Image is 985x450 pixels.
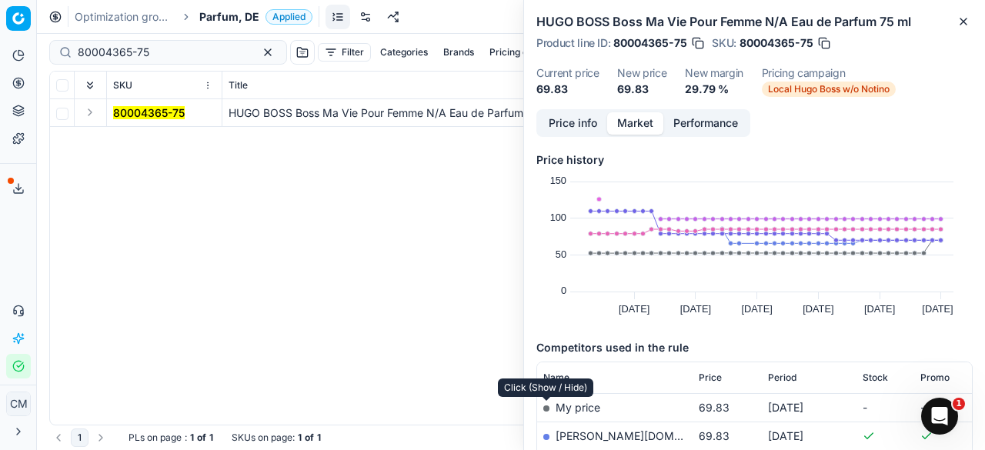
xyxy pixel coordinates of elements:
[712,38,736,48] span: SKU :
[113,105,185,121] button: 80004365-75
[229,106,553,119] span: HUGO BOSS Boss Ma Vie Pour Femme N/A Eau de Parfum 75 ml
[75,9,312,25] nav: breadcrumb
[113,106,185,119] mark: 80004365-75
[914,393,972,422] td: -
[863,372,888,384] span: Stock
[265,9,312,25] span: Applied
[685,82,743,97] dd: 29.79 %
[7,392,30,415] span: CM
[680,303,711,315] text: [DATE]
[197,432,206,444] strong: of
[550,212,566,223] text: 100
[803,303,833,315] text: [DATE]
[199,9,312,25] span: Parfum, DEApplied
[740,35,813,51] span: 80004365-75
[71,428,88,447] button: 1
[663,112,748,135] button: Performance
[550,175,566,186] text: 150
[699,401,730,414] span: 69.83
[199,9,259,25] span: Parfum, DE
[762,68,896,78] dt: Pricing campaign
[536,38,610,48] span: Product line ID :
[374,43,434,62] button: Categories
[229,79,248,92] span: Title
[856,393,914,422] td: -
[78,45,246,60] input: Search by SKU or title
[190,432,194,444] strong: 1
[768,429,803,442] span: [DATE]
[81,76,99,95] button: Expand all
[921,398,958,435] iframe: Intercom live chat
[741,303,772,315] text: [DATE]
[498,378,593,397] div: Click (Show / Hide)
[768,401,803,414] span: [DATE]
[864,303,895,315] text: [DATE]
[129,432,213,444] div: :
[762,82,896,97] span: Local Hugo Boss w/o Notino
[81,103,99,122] button: Expand
[556,248,566,260] text: 50
[92,428,110,447] button: Go to next page
[619,303,649,315] text: [DATE]
[607,112,663,135] button: Market
[536,82,599,97] dd: 69.83
[318,43,371,62] button: Filter
[699,372,722,384] span: Price
[613,35,687,51] span: 80004365-75
[6,392,31,416] button: CM
[305,432,314,444] strong: of
[113,79,132,92] span: SKU
[129,432,182,444] span: PLs on page
[536,152,973,168] h5: Price history
[920,372,950,384] span: Promo
[539,112,607,135] button: Price info
[209,432,213,444] strong: 1
[543,372,569,384] span: Name
[699,429,730,442] span: 69.83
[232,432,295,444] span: SKUs on page :
[768,372,796,384] span: Period
[75,9,173,25] a: Optimization groups
[536,12,973,31] h2: HUGO BOSS Boss Ma Vie Pour Femme N/A Eau de Parfum 75 ml
[617,68,666,78] dt: New price
[49,428,110,447] nav: pagination
[561,285,566,296] text: 0
[317,432,321,444] strong: 1
[536,340,973,355] h5: Competitors used in the rule
[556,401,600,414] span: My price
[298,432,302,444] strong: 1
[483,43,572,62] button: Pricing campaign
[556,429,734,442] a: [PERSON_NAME][DOMAIN_NAME]
[437,43,480,62] button: Brands
[536,68,599,78] dt: Current price
[49,428,68,447] button: Go to previous page
[617,82,666,97] dd: 69.83
[685,68,743,78] dt: New margin
[953,398,965,410] span: 1
[922,303,953,315] text: [DATE]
